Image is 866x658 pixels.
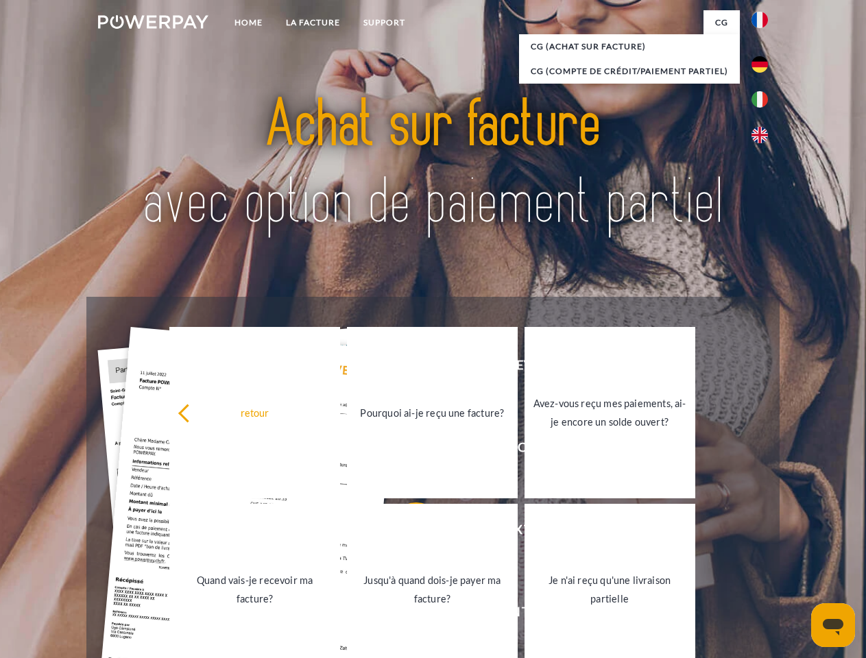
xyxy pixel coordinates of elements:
a: Support [352,10,417,35]
a: CG (Compte de crédit/paiement partiel) [519,59,740,84]
img: en [751,127,768,143]
a: LA FACTURE [274,10,352,35]
div: Pourquoi ai-je reçu une facture? [355,403,509,422]
img: de [751,56,768,73]
a: CG (achat sur facture) [519,34,740,59]
div: Quand vais-je recevoir ma facture? [178,571,332,608]
div: Avez-vous reçu mes paiements, ai-je encore un solde ouvert? [533,394,687,431]
iframe: Bouton de lancement de la fenêtre de messagerie [811,603,855,647]
div: Je n'ai reçu qu'une livraison partielle [533,571,687,608]
img: logo-powerpay-white.svg [98,15,208,29]
img: fr [751,12,768,28]
img: it [751,91,768,108]
a: Home [223,10,274,35]
div: Jusqu'à quand dois-je payer ma facture? [355,571,509,608]
div: retour [178,403,332,422]
a: Avez-vous reçu mes paiements, ai-je encore un solde ouvert? [525,327,695,498]
a: CG [703,10,740,35]
img: title-powerpay_fr.svg [131,66,735,263]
